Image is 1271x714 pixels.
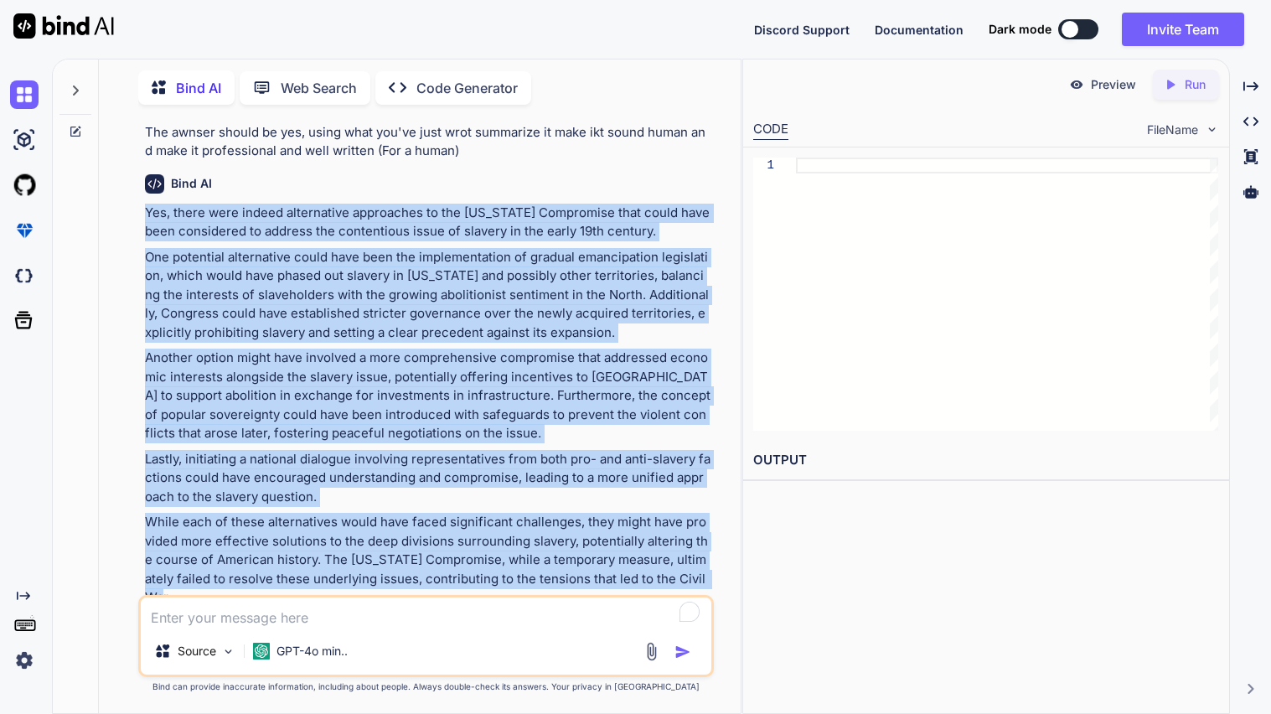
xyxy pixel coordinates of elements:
img: darkCloudIdeIcon [10,261,39,290]
img: attachment [642,642,661,661]
img: Pick Models [221,644,235,659]
img: preview [1069,77,1084,92]
button: Invite Team [1122,13,1244,46]
p: The awnser should be yes, using what you've just wrot summarize it make ikt sound human and make ... [145,123,710,161]
img: settings [10,646,39,675]
p: GPT-4o min.. [276,643,348,660]
p: While each of these alternatives would have faced significant challenges, they might have provide... [145,513,710,608]
p: Bind can provide inaccurate information, including about people. Always double-check its answers.... [138,680,714,693]
span: Dark mode [989,21,1051,38]
img: premium [10,216,39,245]
h2: OUTPUT [743,441,1229,480]
img: githubLight [10,171,39,199]
p: Run [1185,76,1206,93]
button: Discord Support [754,21,850,39]
span: FileName [1147,122,1198,138]
img: ai-studio [10,126,39,154]
img: Bind AI [13,13,114,39]
span: Discord Support [754,23,850,37]
p: Source [178,643,216,660]
img: chevron down [1205,122,1219,137]
h6: Bind AI [171,175,212,192]
p: Web Search [281,78,357,98]
img: icon [674,644,691,660]
p: One potential alternative could have been the implementation of gradual emancipation legislation,... [145,248,710,343]
span: Documentation [875,23,964,37]
textarea: To enrich screen reader interactions, please activate Accessibility in Grammarly extension settings [141,598,711,628]
p: Code Generator [416,78,518,98]
div: CODE [753,120,788,140]
p: Bind AI [176,78,221,98]
p: Yes, there were indeed alternative approaches to the [US_STATE] Compromise that could have been c... [145,204,710,241]
p: Lastly, initiating a national dialogue involving representatives from both pro- and anti-slavery ... [145,450,710,507]
button: Documentation [875,21,964,39]
img: chat [10,80,39,109]
p: Another option might have involved a more comprehensive compromise that addressed economic intere... [145,349,710,443]
div: 1 [753,158,774,173]
p: Preview [1091,76,1136,93]
img: GPT-4o mini [253,643,270,660]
